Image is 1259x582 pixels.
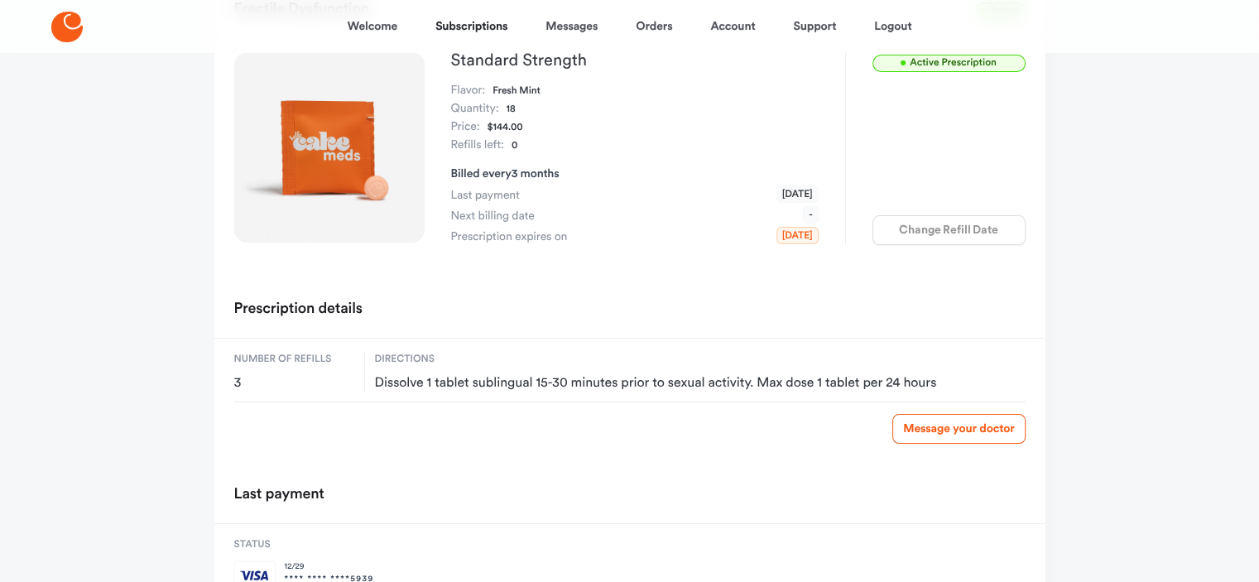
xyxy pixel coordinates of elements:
a: Welcome [348,7,397,46]
span: Status [234,537,374,552]
a: Support [793,7,836,46]
dd: 0 [512,137,517,155]
h2: Prescription details [234,295,363,325]
span: Next billing date [451,208,535,224]
span: Active Prescription [872,55,1026,72]
span: 3 [234,375,354,392]
dt: Quantity: [451,100,499,118]
a: Logout [874,7,911,46]
a: Messages [545,7,598,46]
span: [DATE] [776,227,819,244]
a: Subscriptions [435,7,507,46]
img: Standard Strength [234,52,425,243]
a: Account [710,7,755,46]
dd: $144.00 [488,118,523,137]
span: - [803,206,818,224]
dt: Flavor: [451,82,486,100]
h2: Last payment [234,480,324,510]
span: Prescription expires on [451,228,568,245]
dd: 18 [507,100,516,118]
span: Number of refills [234,352,354,367]
span: [DATE] [776,185,819,203]
span: Last payment [451,187,520,204]
a: Message your doctor [892,414,1025,444]
span: 12 / 29 [285,560,374,573]
dt: Refills left: [451,137,504,155]
dt: Price: [451,118,480,137]
h3: Standard Strength [451,52,819,69]
dd: Fresh Mint [493,82,540,100]
span: Directions [375,352,1026,367]
span: Dissolve 1 tablet sublingual 15-30 minutes prior to sexual activity. Max dose 1 tablet per 24 hours [375,375,1026,392]
a: Orders [636,7,672,46]
span: Billed every 3 months [451,168,560,180]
